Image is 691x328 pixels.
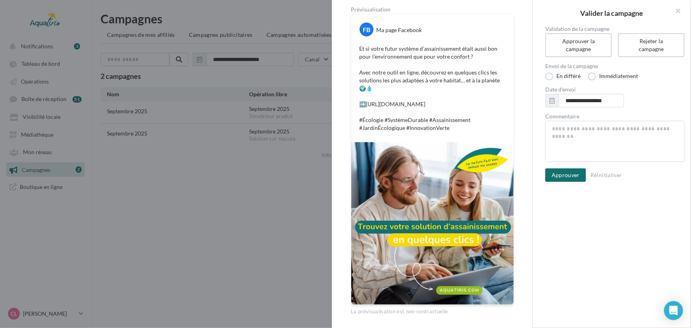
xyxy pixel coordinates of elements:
[359,45,506,132] p: Et si votre futur système d’assainissement était aussi bon pour l’environnement que pour votre co...
[545,26,685,32] label: Validation de la campagne
[545,72,581,80] label: En différé
[555,37,602,53] div: Approuver la campagne
[545,114,685,119] label: Commentaire
[664,301,683,320] div: Open Intercom Messenger
[628,37,675,53] div: Rejeter la campagne
[545,10,678,17] h2: Valider la campagne
[588,72,638,80] label: Immédiatement
[376,26,422,34] div: Ma page Facebook
[587,170,625,180] button: Réinitialiser
[545,87,685,92] label: Date d'envoi
[360,23,373,36] div: FB
[545,63,685,69] label: Envoi de la campagne
[351,305,513,315] div: La prévisualisation est non-contractuelle
[545,168,586,182] button: Approuver
[351,7,513,12] div: Prévisualisation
